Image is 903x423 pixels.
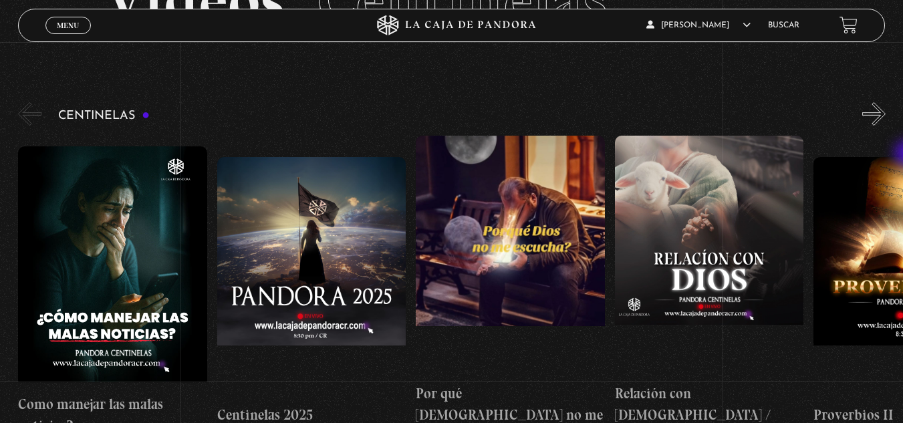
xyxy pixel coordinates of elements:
span: Menu [57,21,79,29]
button: Previous [18,102,41,126]
h3: Centinelas [58,110,150,122]
span: [PERSON_NAME] [646,21,751,29]
a: Buscar [768,21,799,29]
button: Next [862,102,886,126]
span: Cerrar [52,32,84,41]
a: View your shopping cart [840,16,858,34]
